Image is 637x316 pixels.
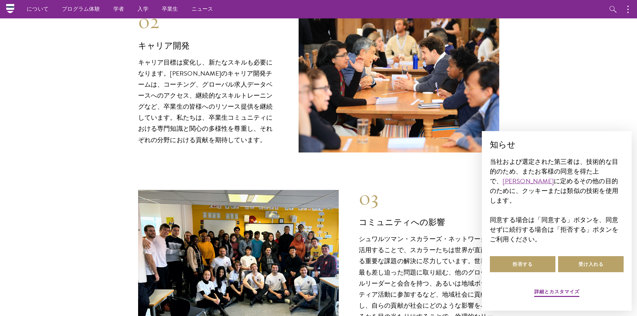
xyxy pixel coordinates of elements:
font: ニュース [192,5,213,13]
font: 03 [359,185,379,210]
font: 卒業生 [162,5,178,13]
font: 入学 [137,5,148,13]
font: 同意する場合は「同意する」ボタンを、同意せずに続行する場合は「拒否する」ボタンをご利用ください。 [490,215,618,244]
font: 詳細とカスタマイズ [534,288,579,295]
font: について [27,5,48,13]
font: プログラム体験 [62,5,100,13]
font: 02 [138,9,160,34]
font: キャリア目標は変化し、新たなスキルも必要になります。[PERSON_NAME]のキャリア開発チームは、コーチング、グローバル求人データベースへのアクセス、継続的なスキルトレーニングなど、卒業生の... [138,58,273,144]
font: 受け入れる [578,261,604,268]
font: 拒否する [513,261,533,268]
font: 当社および選定された第三者は、技術的な目的のため、またお客様の同意を得た上で、 [490,157,618,186]
button: 詳細とカスタマイズ [534,287,579,298]
button: 受け入れる [558,256,624,272]
a: [PERSON_NAME] [503,176,554,186]
button: 拒否する [490,256,555,272]
font: コミュニティへの影響 [359,217,445,227]
font: 知らせ [490,139,516,150]
font: キャリア開発 [138,40,190,51]
font: に定めるその他の目的のために、クッキーまたは類似の技術を使用します。 [490,176,618,205]
font: 学者 [113,5,124,13]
